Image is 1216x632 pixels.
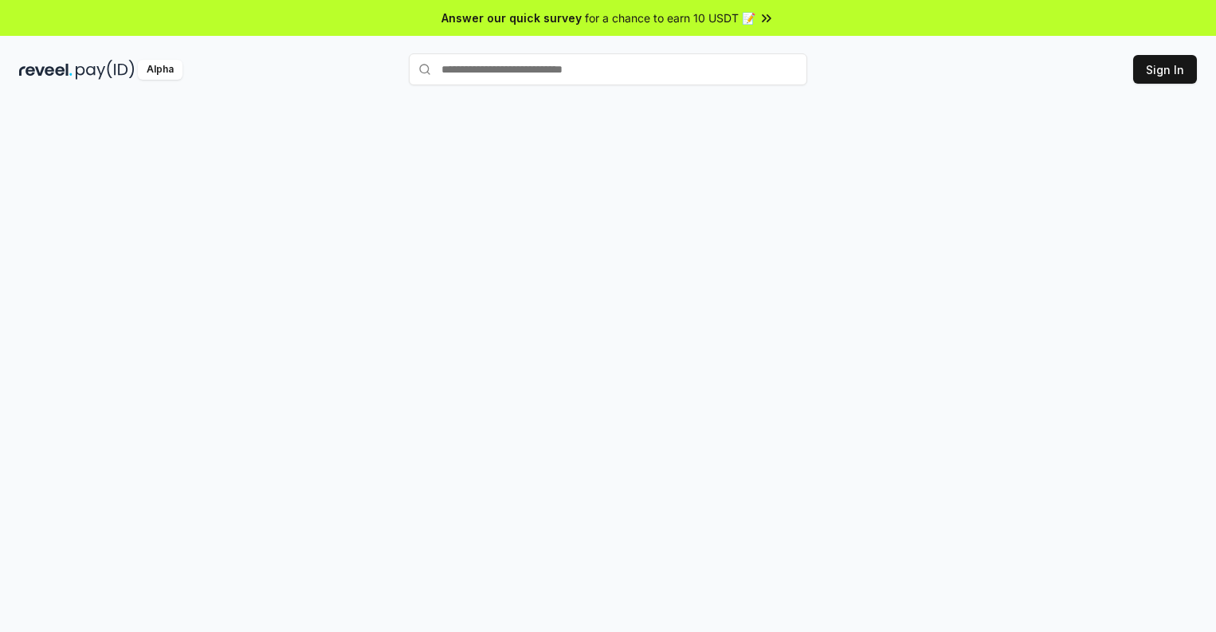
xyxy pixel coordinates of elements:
[1133,55,1197,84] button: Sign In
[19,60,73,80] img: reveel_dark
[441,10,582,26] span: Answer our quick survey
[585,10,755,26] span: for a chance to earn 10 USDT 📝
[76,60,135,80] img: pay_id
[138,60,182,80] div: Alpha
